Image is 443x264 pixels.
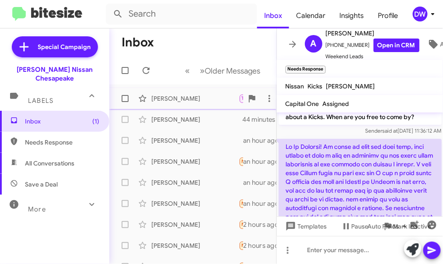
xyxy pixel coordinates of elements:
[239,178,243,187] div: Sure! I will have my team send over a finance application.
[181,62,266,80] nav: Page navigation example
[239,219,243,229] div: That vehicle broke down on me a month after I got it. I fixed it and then the transmission went o...
[180,62,195,80] button: Previous
[284,218,327,234] span: Templates
[25,180,58,189] span: Save a Deal
[205,66,261,76] span: Older Messages
[239,198,243,208] div: Yes, we are and hour and half away, are we able to sign over the internet? Or how does that work?
[334,218,376,234] button: Pause
[368,218,410,234] span: Auto Fields
[243,220,286,229] div: 2 hours ago
[326,39,419,52] span: [PHONE_NUMBER]
[243,178,286,187] div: an hour ago
[405,7,433,21] button: DW
[28,97,53,105] span: Labels
[243,157,286,166] div: an hour ago
[242,222,279,227] span: Needs Response
[151,220,239,229] div: [PERSON_NAME]
[361,218,417,234] button: Auto Fields
[365,127,441,134] span: Sender [DATE] 11:36:12 AM
[310,37,317,51] span: A
[195,62,266,80] button: Next
[106,4,257,25] input: Search
[200,65,205,76] span: »
[286,100,319,108] span: Capital One
[308,82,323,90] span: Kicks
[122,35,154,49] h1: Inbox
[239,93,243,103] div: Maybe next week we don't live there but plan to come to town
[323,100,349,108] span: Assigned
[151,199,239,208] div: [PERSON_NAME]
[413,7,428,21] div: DW
[151,157,239,166] div: [PERSON_NAME]
[286,82,304,90] span: Nissan
[151,115,239,124] div: [PERSON_NAME]
[151,241,239,250] div: [PERSON_NAME]
[326,52,419,61] span: Weekend Leads
[289,3,332,28] a: Calendar
[332,3,371,28] a: Insights
[25,159,74,168] span: All Conversations
[151,94,239,103] div: [PERSON_NAME]
[242,95,267,101] span: Try Pausing
[25,138,99,147] span: Needs Response
[243,199,286,208] div: an hour ago
[326,82,375,90] span: [PERSON_NAME]
[371,3,405,28] a: Profile
[243,136,286,145] div: an hour ago
[242,243,279,248] span: Needs Response
[382,127,398,134] span: said at
[242,201,279,206] span: Needs Response
[151,178,239,187] div: [PERSON_NAME]
[326,28,419,39] span: [PERSON_NAME]
[239,240,243,250] div: Absolutely not
[38,42,91,51] span: Special Campaign
[239,115,243,124] div: Unfortunately we would have to see your vehicle. Are you able to stop by ?
[286,66,326,74] small: Needs Response
[277,218,334,234] button: Templates
[185,65,190,76] span: «
[257,3,289,28] a: Inbox
[151,136,239,145] div: [PERSON_NAME]
[92,117,99,126] span: (1)
[243,115,296,124] div: 44 minutes ago
[239,156,243,166] div: Liked “Ok we will contact you as it gets closer”
[243,241,286,250] div: 2 hours ago
[242,158,279,164] span: Needs Response
[239,136,243,145] div: You may not have to put any money down. Did you want to stop by to see what we can do for you ?
[12,36,98,57] a: Special Campaign
[373,39,419,52] a: Open in CRM
[25,117,99,126] span: Inbox
[28,205,46,213] span: More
